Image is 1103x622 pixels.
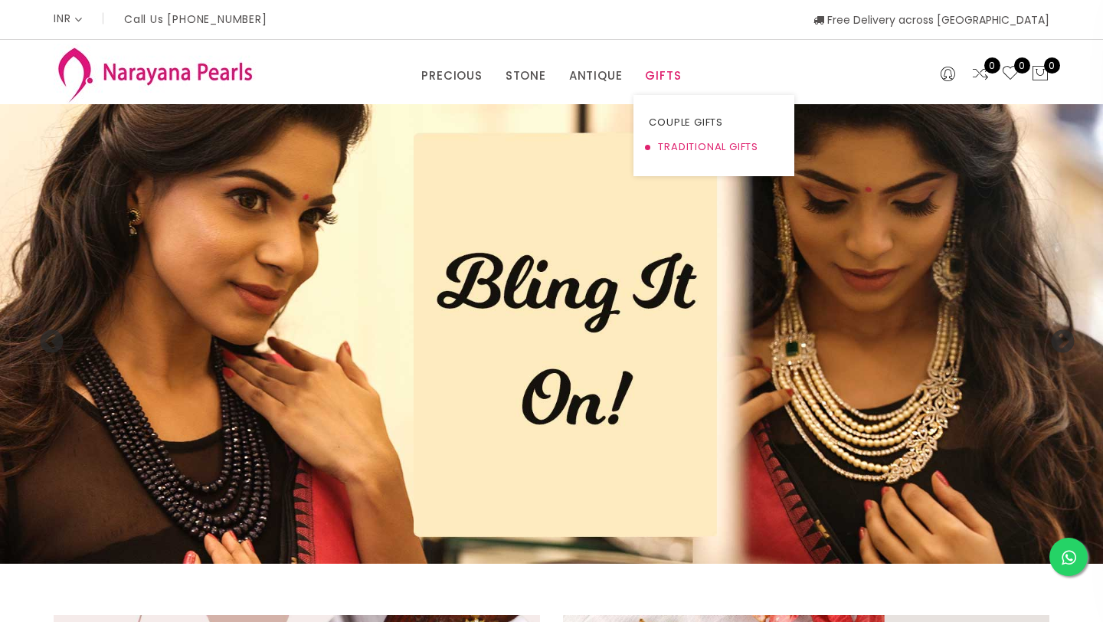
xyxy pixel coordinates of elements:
a: PRECIOUS [421,64,482,87]
span: 0 [984,57,1000,74]
span: 0 [1014,57,1030,74]
a: ANTIQUE [569,64,623,87]
a: 0 [971,64,990,84]
span: Free Delivery across [GEOGRAPHIC_DATA] [813,12,1049,28]
a: STONE [506,64,546,87]
a: COUPLE GIFTS [649,110,779,135]
a: 0 [1001,64,1020,84]
a: TRADITIONAL GIFTS [649,135,779,159]
button: 0 [1031,64,1049,84]
button: Previous [38,329,54,345]
a: GIFTS [645,64,681,87]
span: 0 [1044,57,1060,74]
p: Call Us [PHONE_NUMBER] [124,14,267,25]
button: Next [1049,329,1065,345]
